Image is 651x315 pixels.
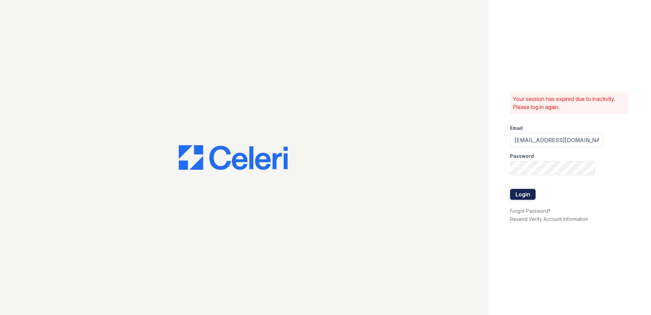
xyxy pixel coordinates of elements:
[510,208,551,214] a: Forgot Password?
[510,216,588,222] a: Resend Verify Account Information
[513,95,626,111] p: Your session has expired due to inactivity. Please log in again.
[510,125,523,132] label: Email
[510,189,536,200] button: Login
[179,145,288,170] img: CE_Logo_Blue-a8612792a0a2168367f1c8372b55b34899dd931a85d93a1a3d3e32e68fde9ad4.png
[510,153,534,160] label: Password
